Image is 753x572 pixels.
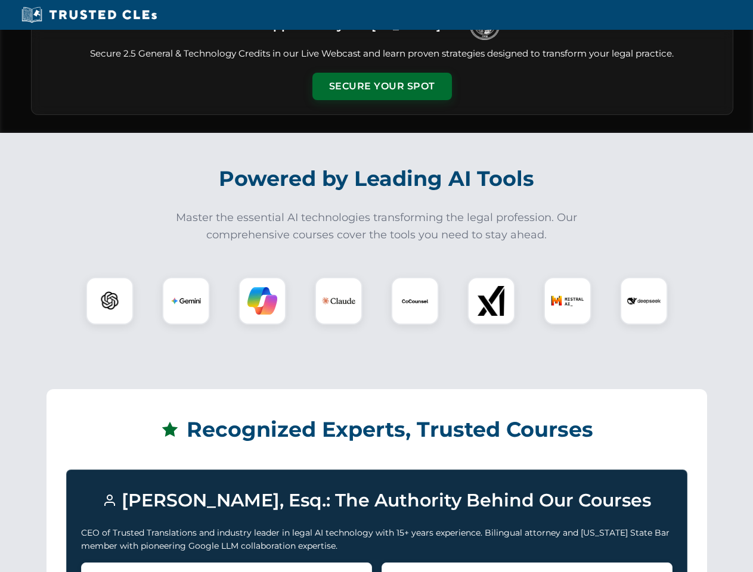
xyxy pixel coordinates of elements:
[400,286,430,316] img: CoCounsel Logo
[467,277,515,325] div: xAI
[312,73,452,100] button: Secure Your Spot
[620,277,668,325] div: DeepSeek
[47,158,707,200] h2: Powered by Leading AI Tools
[551,284,584,318] img: Mistral AI Logo
[391,277,439,325] div: CoCounsel
[86,277,134,325] div: ChatGPT
[162,277,210,325] div: Gemini
[18,6,160,24] img: Trusted CLEs
[81,526,673,553] p: CEO of Trusted Translations and industry leader in legal AI technology with 15+ years experience....
[315,277,362,325] div: Claude
[46,47,718,61] p: Secure 2.5 General & Technology Credits in our Live Webcast and learn proven strategies designed ...
[66,409,687,450] h2: Recognized Experts, Trusted Courses
[544,277,591,325] div: Mistral AI
[322,284,355,318] img: Claude Logo
[627,284,661,318] img: DeepSeek Logo
[247,286,277,316] img: Copilot Logo
[238,277,286,325] div: Copilot
[171,286,201,316] img: Gemini Logo
[168,209,585,244] p: Master the essential AI technologies transforming the legal profession. Our comprehensive courses...
[92,284,127,318] img: ChatGPT Logo
[81,484,673,517] h3: [PERSON_NAME], Esq.: The Authority Behind Our Courses
[476,286,506,316] img: xAI Logo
